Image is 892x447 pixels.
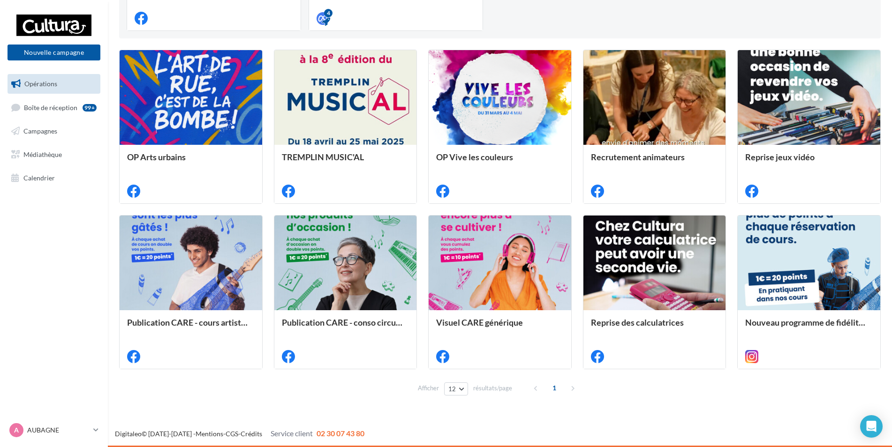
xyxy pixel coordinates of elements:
button: 12 [444,382,468,395]
div: 4 [324,9,333,17]
div: Publication CARE - cours artistiques et musicaux [127,318,255,336]
span: Afficher [418,384,439,393]
a: A AUBAGNE [8,421,100,439]
a: Digitaleo [115,430,142,438]
a: Opérations [6,74,102,94]
span: 1 [547,380,562,395]
div: Visuel CARE générique [436,318,564,336]
span: Boîte de réception [24,103,77,111]
span: A [14,425,19,435]
div: Nouveau programme de fidélité - Cours [745,318,873,336]
div: OP Arts urbains [127,152,255,171]
a: Campagnes [6,121,102,141]
span: Opérations [24,80,57,88]
span: Médiathèque [23,150,62,158]
a: Crédits [241,430,262,438]
span: © [DATE]-[DATE] - - - [115,430,364,438]
div: Reprise des calculatrices [591,318,718,336]
button: Nouvelle campagne [8,45,100,60]
span: résultats/page [473,384,512,393]
div: TREMPLIN MUSIC'AL [282,152,409,171]
span: Campagnes [23,127,57,135]
a: Boîte de réception99+ [6,97,102,118]
div: Publication CARE - conso circulaire [282,318,409,336]
div: Reprise jeux vidéo [745,152,873,171]
span: Service client [271,429,313,438]
span: 12 [448,385,456,393]
span: 02 30 07 43 80 [317,429,364,438]
a: Calendrier [6,168,102,188]
div: Open Intercom Messenger [860,415,883,438]
a: CGS [226,430,238,438]
p: AUBAGNE [27,425,90,435]
div: Recrutement animateurs [591,152,718,171]
a: Médiathèque [6,145,102,164]
span: Calendrier [23,173,55,181]
a: Mentions [196,430,223,438]
div: 99+ [83,104,97,112]
div: OP Vive les couleurs [436,152,564,171]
